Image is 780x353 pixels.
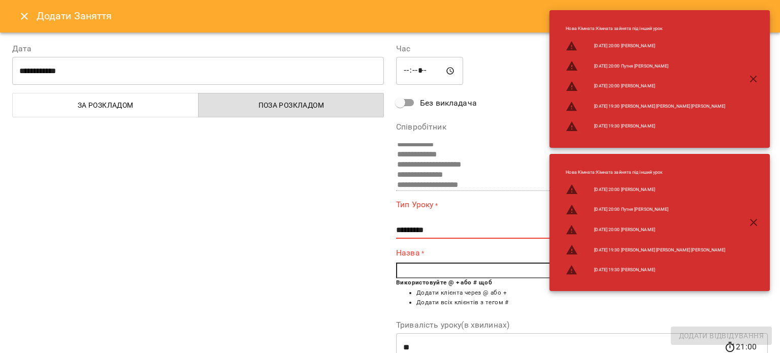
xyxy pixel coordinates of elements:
b: Використовуйте @ + або # щоб [396,279,492,286]
li: Додати всіх клієнтів з тегом # [416,298,768,308]
li: Нова Кімната : Кімната зайнята під інший урок [558,165,733,180]
h6: Додати Заняття [37,8,768,24]
li: [DATE] 20:00 Путня [PERSON_NAME] [558,200,733,220]
span: Поза розкладом [205,99,378,111]
button: Close [12,4,37,28]
label: Співробітник [396,123,768,131]
label: Дата [12,45,384,53]
span: За розкладом [19,99,192,111]
label: Тип Уроку [396,199,768,211]
li: [DATE] 20:00 Путня [PERSON_NAME] [558,56,733,76]
li: [DATE] 20:00 [PERSON_NAME] [558,179,733,200]
li: [DATE] 19:30 [PERSON_NAME] [558,260,733,280]
button: За розкладом [12,93,199,117]
li: [DATE] 19:30 [PERSON_NAME] [558,116,733,137]
label: Час [396,45,768,53]
span: Без викладача [420,97,477,109]
li: [DATE] 19:30 [PERSON_NAME] [PERSON_NAME] [PERSON_NAME] [558,240,733,260]
li: [DATE] 20:00 [PERSON_NAME] [558,76,733,97]
li: Додати клієнта через @ або + [416,288,768,298]
li: Нова Кімната : Кімната зайнята під інший урок [558,21,733,36]
li: [DATE] 19:30 [PERSON_NAME] [PERSON_NAME] [PERSON_NAME] [558,97,733,117]
li: [DATE] 20:00 [PERSON_NAME] [558,36,733,56]
button: Поза розкладом [198,93,384,117]
label: Тривалість уроку(в хвилинах) [396,321,768,329]
label: Назва [396,247,768,259]
li: [DATE] 20:00 [PERSON_NAME] [558,220,733,240]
